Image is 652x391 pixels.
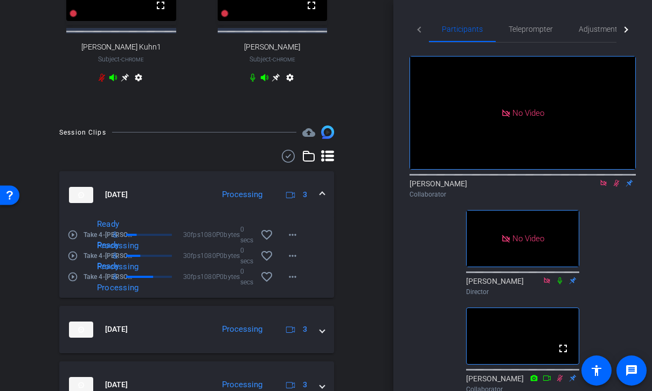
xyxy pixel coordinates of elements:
mat-icon: more_horiz [286,270,299,283]
span: Take 4-[PERSON_NAME]-2025-10-03-12-40-29-698-0 [84,271,135,282]
span: 1080P [200,250,220,261]
mat-icon: more_horiz [286,228,299,241]
mat-icon: play_circle_outline [67,271,78,282]
span: 1080P [200,229,220,240]
img: Session clips [321,125,334,138]
span: - [120,55,121,63]
span: 1080P [200,271,220,282]
span: 3 [303,379,307,390]
mat-icon: play_circle_outline [67,229,78,240]
span: Subject [249,54,295,64]
mat-icon: message [625,364,638,377]
span: Subject [98,54,144,64]
span: Take 4-[PERSON_NAME]-2025-10-03-12-40-29-698-2 [84,229,135,240]
mat-icon: more_horiz [286,249,299,262]
mat-icon: fullscreen [557,342,570,355]
span: [PERSON_NAME] Kuhn1 [81,43,161,52]
span: 0 secs [240,266,254,288]
div: Director [466,287,579,297]
mat-icon: favorite_border [260,249,273,262]
div: [PERSON_NAME] [466,276,579,297]
div: Session Clips [59,127,106,138]
span: 0bytes [220,250,240,261]
mat-icon: settings [132,73,145,86]
mat-expansion-panel-header: thumb-nail[DATE]Processing3 [59,171,334,219]
span: [DATE] [105,324,128,335]
span: Teleprompter [509,25,553,33]
span: 0 secs [240,245,254,267]
div: Ready & Processing [92,219,123,251]
mat-icon: cloud_upload [302,126,315,139]
mat-expansion-panel-header: thumb-nail[DATE]Processing3 [59,306,334,353]
mat-icon: favorite_border [260,270,273,283]
span: Chrome [121,57,144,62]
span: Take 4-[PERSON_NAME] Kuhn1-2025-10-03-12-40-29-698-1 [84,250,135,261]
div: Processing [217,379,268,391]
div: Processing [217,323,268,336]
mat-icon: accessibility [590,364,603,377]
span: - [271,55,273,63]
span: 0bytes [220,271,240,282]
span: 30fps [183,271,200,282]
span: No Video [512,234,544,243]
span: [DATE] [105,189,128,200]
img: thumb-nail [69,187,93,203]
span: No Video [512,108,544,117]
span: [DATE] [105,379,128,390]
div: Processing [217,188,268,201]
span: 3 [303,189,307,200]
mat-icon: play_circle_outline [67,250,78,261]
img: thumb-nail [69,322,93,338]
span: [PERSON_NAME] [244,43,300,52]
span: 30fps [183,229,200,240]
span: 0bytes [220,229,240,240]
mat-icon: settings [283,73,296,86]
span: Participants [442,25,483,33]
div: Collaborator [410,190,636,199]
span: Chrome [273,57,295,62]
span: Destinations for your clips [302,126,315,139]
span: 3 [303,324,307,335]
mat-icon: favorite_border [260,228,273,241]
span: 0 secs [240,224,254,246]
span: Adjustments [579,25,621,33]
div: [PERSON_NAME] [410,178,636,199]
span: 30fps [183,250,200,261]
div: thumb-nail[DATE]Processing3 [59,219,334,298]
